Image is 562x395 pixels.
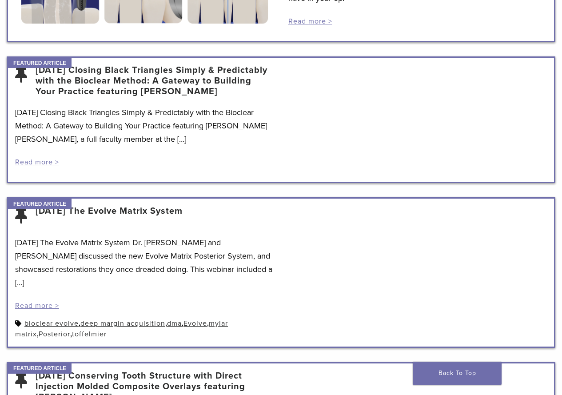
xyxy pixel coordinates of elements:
[15,236,274,289] p: [DATE] The Evolve Matrix System Dr. [PERSON_NAME] and [PERSON_NAME] discussed the new Evolve Matr...
[72,330,107,339] a: toffelmier
[167,319,182,328] a: dma
[15,318,274,339] div: , , , , , ,
[36,206,183,227] a: [DATE] The Evolve Matrix System
[288,17,332,26] a: Read more >
[15,106,274,146] p: [DATE] Closing Black Triangles Simply & Predictably with the Bioclear Method: A Gateway to Buildi...
[15,158,59,167] a: Read more >
[183,319,207,328] a: Evolve
[80,319,165,328] a: deep margin acquisition
[39,330,70,339] a: Posterior
[413,362,502,385] a: Back To Top
[24,319,79,328] a: bioclear evolve
[36,65,274,97] a: [DATE] Closing Black Triangles Simply & Predictably with the Bioclear Method: A Gateway to Buildi...
[15,301,59,310] a: Read more >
